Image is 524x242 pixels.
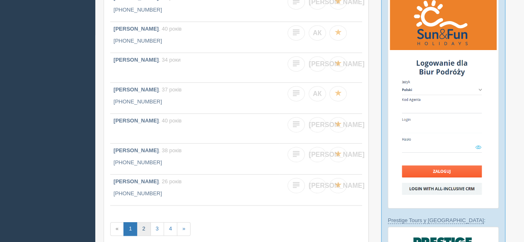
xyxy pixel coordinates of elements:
a: [PERSON_NAME], 40 років [110,114,279,143]
a: [PERSON_NAME] [309,56,326,72]
span: [PERSON_NAME] [309,151,365,158]
a: [PERSON_NAME] [309,117,326,132]
p: [PHONE_NUMBER] [113,190,276,198]
b: [PERSON_NAME] [113,26,159,32]
b: [PERSON_NAME] [113,178,159,184]
a: » [177,222,191,236]
span: АК [313,29,321,36]
p: [PHONE_NUMBER] [113,6,276,14]
span: « [110,222,124,236]
span: , 34 роки [159,57,181,63]
span: , 26 років [159,178,181,184]
a: [PERSON_NAME], 38 років [PHONE_NUMBER] [110,144,279,174]
p: : [388,216,499,224]
a: 2 [137,222,150,236]
b: [PERSON_NAME] [113,86,159,93]
a: 1 [123,222,137,236]
span: , 40 років [159,117,181,124]
a: 3 [150,222,164,236]
b: [PERSON_NAME] [113,117,159,124]
span: , 38 років [159,147,181,153]
span: АК [313,90,321,97]
span: [PERSON_NAME] [309,121,365,128]
a: [PERSON_NAME] [309,178,326,193]
a: [PERSON_NAME], 40 років [PHONE_NUMBER] [110,22,279,53]
span: , 40 років [159,26,181,32]
b: [PERSON_NAME] [113,57,159,63]
a: АК [309,25,326,41]
a: [PERSON_NAME] [309,147,326,162]
a: [PERSON_NAME], 26 років [PHONE_NUMBER] [110,175,279,205]
p: [PHONE_NUMBER] [113,37,276,45]
span: [PERSON_NAME] [309,60,365,67]
a: Prestige Tours у [GEOGRAPHIC_DATA] [388,217,484,224]
a: [PERSON_NAME], 34 роки [110,53,279,82]
p: [PHONE_NUMBER] [113,98,276,106]
a: АК [309,86,326,101]
span: , 37 років [159,86,181,93]
a: [PERSON_NAME], 37 років [PHONE_NUMBER] [110,83,279,113]
p: [PHONE_NUMBER] [113,159,276,167]
span: [PERSON_NAME] [309,182,365,189]
a: 4 [164,222,177,236]
b: [PERSON_NAME] [113,147,159,153]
